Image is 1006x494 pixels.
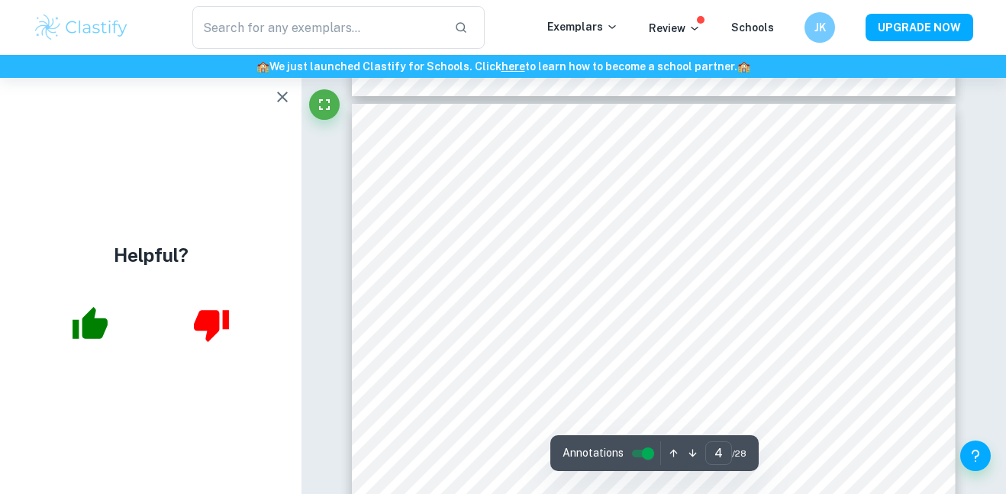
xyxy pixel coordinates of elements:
button: UPGRADE NOW [866,14,973,41]
img: Clastify logo [33,12,130,43]
span: 🏫 [737,60,750,73]
button: Fullscreen [309,89,340,120]
button: Help and Feedback [960,441,991,471]
p: Exemplars [547,18,618,35]
a: here [501,60,525,73]
h4: Helpful? [114,241,189,269]
button: JK [804,12,835,43]
h6: JK [811,19,829,36]
span: Annotations [563,445,624,461]
input: Search for any exemplars... [192,6,442,49]
p: Review [649,20,701,37]
h6: We just launched Clastify for Schools. Click to learn how to become a school partner. [3,58,1003,75]
a: Schools [731,21,774,34]
span: / 28 [732,447,746,460]
span: 🏫 [256,60,269,73]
